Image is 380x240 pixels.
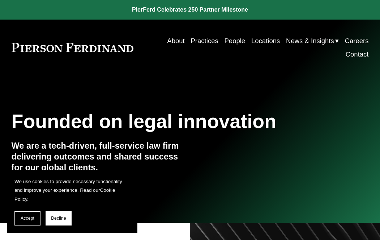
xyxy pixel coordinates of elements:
a: folder dropdown [286,34,339,47]
a: Practices [191,34,218,47]
span: Decline [51,216,66,221]
button: Decline [46,211,72,225]
span: News & Insights [286,35,334,47]
h1: Founded on legal innovation [12,110,309,133]
a: Cookie Policy [14,187,115,202]
a: Locations [251,34,280,47]
a: Contact [346,47,369,61]
a: About [167,34,184,47]
h4: We are a tech-driven, full-service law firm delivering outcomes and shared success for our global... [12,141,190,173]
span: Accept [21,216,34,221]
section: Cookie banner [7,170,137,233]
button: Accept [14,211,40,225]
a: Careers [345,34,369,47]
p: We use cookies to provide necessary functionality and improve your experience. Read our . [14,177,130,204]
a: People [225,34,245,47]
